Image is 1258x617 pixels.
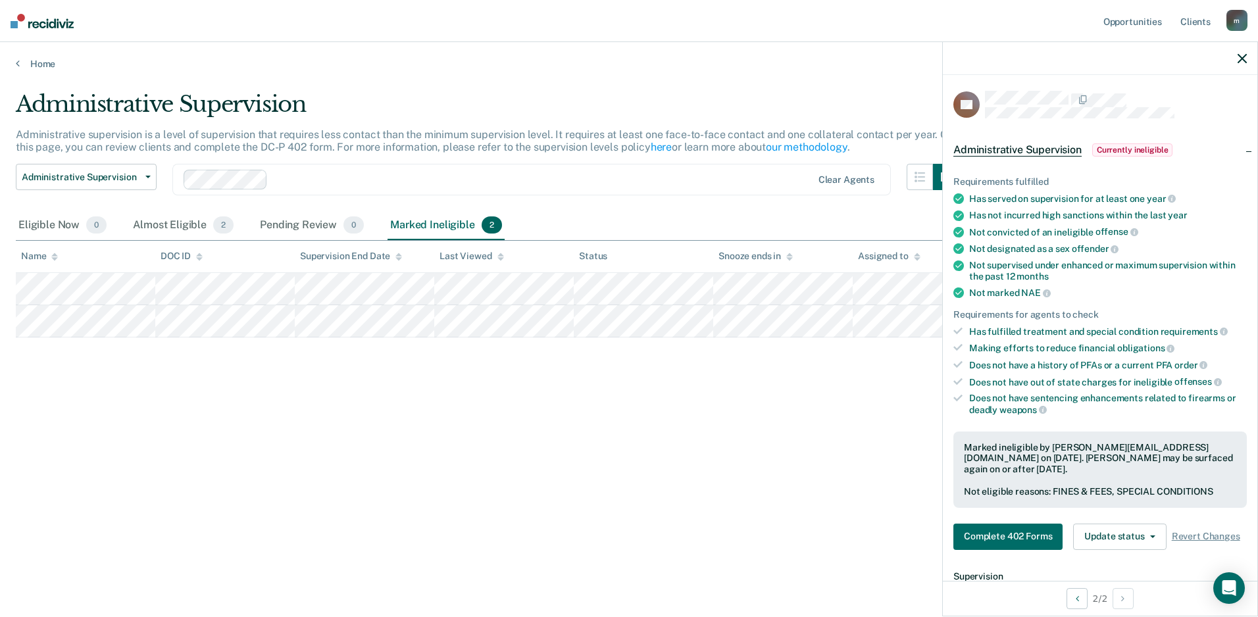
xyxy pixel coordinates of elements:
[718,251,793,262] div: Snooze ends in
[1113,588,1134,609] button: Next Opportunity
[86,216,107,234] span: 0
[953,143,1082,157] span: Administrative Supervision
[440,251,503,262] div: Last Viewed
[953,524,1063,550] button: Complete 402 Forms
[1073,524,1166,550] button: Update status
[1021,287,1050,298] span: NAE
[16,91,959,128] div: Administrative Supervision
[969,342,1247,354] div: Making efforts to reduce financial
[130,211,236,240] div: Almost Eligible
[300,251,402,262] div: Supervision End Date
[16,58,1242,70] a: Home
[953,524,1068,550] a: Navigate to form link
[22,172,140,183] span: Administrative Supervision
[161,251,203,262] div: DOC ID
[953,309,1247,320] div: Requirements for agents to check
[969,326,1247,337] div: Has fulfilled treatment and special condition
[969,210,1247,221] div: Has not incurred high sanctions within the last
[651,141,672,153] a: here
[1017,271,1048,282] span: months
[969,226,1247,238] div: Not convicted of an ineligible
[953,176,1247,187] div: Requirements fulfilled
[1117,343,1174,353] span: obligations
[1161,326,1228,337] span: requirements
[257,211,366,240] div: Pending Review
[969,193,1247,205] div: Has served on supervision for at least one
[1092,143,1173,157] span: Currently ineligible
[16,211,109,240] div: Eligible Now
[388,211,505,240] div: Marked Ineligible
[766,141,847,153] a: our methodology
[969,287,1247,299] div: Not marked
[953,571,1247,582] dt: Supervision
[943,129,1257,171] div: Administrative SupervisionCurrently ineligible
[1147,193,1176,204] span: year
[579,251,607,262] div: Status
[1226,10,1247,31] div: m
[1095,226,1138,237] span: offense
[1168,210,1187,220] span: year
[21,251,58,262] div: Name
[964,486,1236,497] div: Not eligible reasons: FINES & FEES, SPECIAL CONDITIONS
[482,216,502,234] span: 2
[969,359,1247,371] div: Does not have a history of PFAs or a current PFA order
[969,243,1247,255] div: Not designated as a sex
[964,442,1236,475] div: Marked ineligible by [PERSON_NAME][EMAIL_ADDRESS][DOMAIN_NAME] on [DATE]. [PERSON_NAME] may be su...
[1072,243,1119,254] span: offender
[943,581,1257,616] div: 2 / 2
[1172,531,1240,542] span: Revert Changes
[999,405,1047,415] span: weapons
[343,216,364,234] span: 0
[969,376,1247,388] div: Does not have out of state charges for ineligible
[818,174,874,185] div: Clear agents
[969,393,1247,415] div: Does not have sentencing enhancements related to firearms or deadly
[1213,572,1245,604] div: Open Intercom Messenger
[1174,376,1222,387] span: offenses
[16,128,954,153] p: Administrative supervision is a level of supervision that requires less contact than the minimum ...
[11,14,74,28] img: Recidiviz
[1067,588,1088,609] button: Previous Opportunity
[213,216,234,234] span: 2
[858,251,920,262] div: Assigned to
[969,260,1247,282] div: Not supervised under enhanced or maximum supervision within the past 12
